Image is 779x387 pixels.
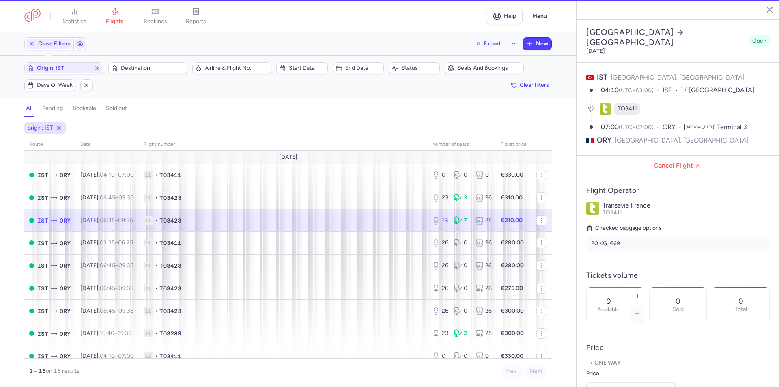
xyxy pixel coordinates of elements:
[37,261,48,270] span: Istanbul Airport, İstanbul, Turkey
[454,307,469,315] div: 0
[80,330,132,337] span: [DATE],
[28,124,53,132] span: origin: IST
[60,216,71,225] span: Orly, Paris, France
[454,216,469,225] div: 7
[504,13,516,19] span: Help
[144,307,153,315] span: 1L
[100,239,115,246] time: 03:35
[80,217,133,224] span: [DATE],
[80,352,134,359] span: [DATE],
[615,135,749,145] span: [GEOGRAPHIC_DATA], [GEOGRAPHIC_DATA]
[501,171,523,178] strong: €330.00
[144,352,153,360] span: 1L
[37,307,48,316] span: Istanbul Airport, İstanbul, Turkey
[144,171,153,179] span: 1L
[26,105,32,112] h4: all
[345,65,381,71] span: End date
[536,41,548,47] span: New
[100,239,133,246] span: –
[37,193,48,202] span: Istanbul Airport, İstanbul, Turkey
[29,309,34,313] span: OPEN
[118,352,134,359] time: 07:00
[159,216,181,225] span: TO3423
[118,262,133,269] time: 09:35
[432,329,448,337] div: 23
[24,62,103,74] button: Origin, IST
[159,329,181,337] span: TO3289
[100,330,132,337] span: –
[586,359,770,367] p: One way
[37,352,48,361] span: Istanbul Airport, İstanbul, Turkey
[155,216,158,225] span: •
[118,217,133,224] time: 09:25
[37,216,48,225] span: Istanbul Airport, İstanbul, Turkey
[476,329,491,337] div: 25
[29,195,34,200] span: OPEN
[454,329,469,337] div: 2
[279,154,297,160] span: [DATE]
[432,216,448,225] div: 18
[29,368,46,374] strong: 1 – 16
[676,297,680,305] p: 0
[37,82,73,89] span: Days of week
[144,329,153,337] span: 1L
[501,365,522,377] button: Prev.
[60,352,71,361] span: Orly, Paris, France
[432,239,448,247] div: 26
[60,307,71,316] span: ORY
[118,239,133,246] time: 06:25
[600,103,611,115] figure: TO airline logo
[601,86,619,94] time: 04:10
[155,284,158,292] span: •
[205,65,269,71] span: Airline & Flight No.
[663,123,684,132] span: ORY
[100,262,115,269] time: 06:45
[80,239,133,246] span: [DATE],
[60,171,71,179] span: Orly, Paris, France
[527,9,552,24] button: Menu
[672,306,684,313] p: Sold
[155,329,158,337] span: •
[80,194,133,201] span: [DATE],
[432,262,448,270] div: 26
[100,330,114,337] time: 16:40
[80,285,133,292] span: [DATE],
[476,307,491,315] div: 26
[106,105,127,112] h4: sold out
[454,194,469,202] div: 3
[192,62,271,74] button: Airline & Flight No.
[752,37,766,45] span: Open
[37,65,91,71] span: Origin, IST
[432,307,448,315] div: 26
[24,9,41,24] a: CitizenPlane red outlined logo
[276,62,327,74] button: Start date
[501,330,524,337] strong: €300.00
[100,285,115,292] time: 06:45
[144,194,153,202] span: 1L
[476,216,491,225] div: 25
[603,209,622,216] span: TO3411
[29,263,34,268] span: OPEN
[476,194,491,202] div: 26
[603,202,770,209] p: Transavia France
[100,307,115,314] time: 06:45
[42,105,63,112] h4: pending
[100,171,115,178] time: 04:10
[37,239,48,248] span: Istanbul Airport, İstanbul, Turkey
[144,284,153,292] span: 1L
[100,217,115,224] time: 06:35
[155,239,158,247] span: •
[476,284,491,292] div: 26
[29,173,34,177] span: OPEN
[689,86,754,94] span: [GEOGRAPHIC_DATA]
[663,86,681,95] span: IST
[60,329,71,338] span: Orly, Paris, France
[289,65,325,71] span: Start date
[583,162,773,169] span: Cancel Flight
[597,135,611,145] span: ORY
[155,352,158,360] span: •
[476,352,491,360] div: 0
[75,138,139,151] th: date
[155,194,158,202] span: •
[80,262,133,269] span: [DATE],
